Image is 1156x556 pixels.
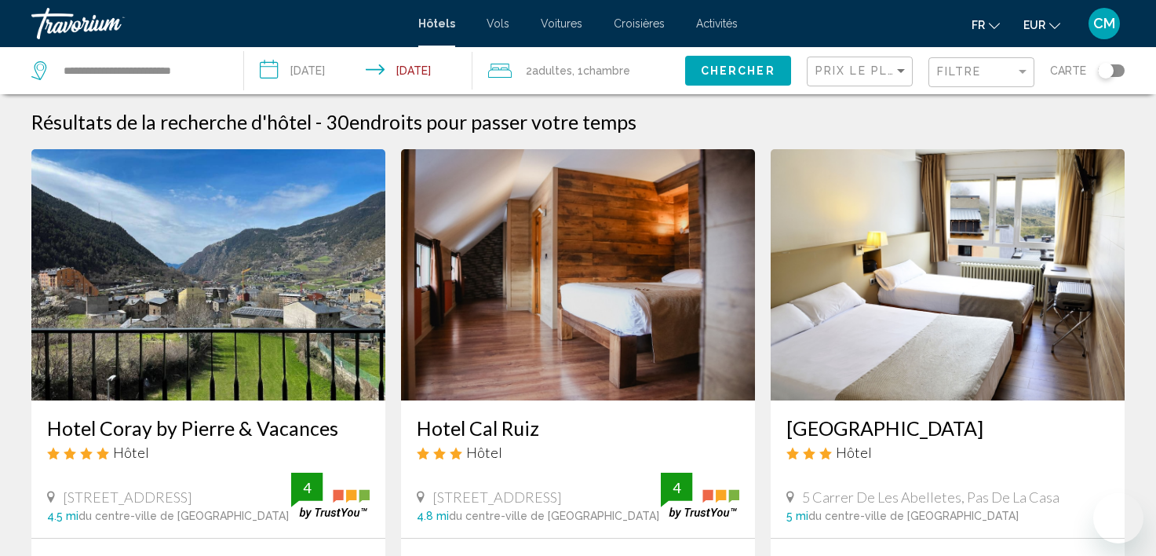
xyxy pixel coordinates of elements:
button: Chercher [685,56,791,85]
span: Hôtel [836,444,872,461]
span: Chambre [583,64,630,77]
span: EUR [1023,19,1045,31]
button: Change language [972,13,1000,36]
span: endroits pour passer votre temps [349,110,636,134]
span: Filtre [937,65,982,78]
div: 3 star Hotel [417,444,739,461]
span: du centre-ville de [GEOGRAPHIC_DATA] [449,510,659,522]
div: 4 [661,478,692,497]
span: Chercher [701,65,775,78]
button: Change currency [1023,13,1060,36]
span: 2 [526,60,572,82]
img: Hotel image [771,149,1125,401]
span: du centre-ville de [GEOGRAPHIC_DATA] [78,510,289,522]
button: User Menu [1084,7,1125,40]
div: 4 star Hotel [47,444,370,461]
span: fr [972,19,985,31]
span: 5 Carrer De Les Abelletes, Pas De La Casa [802,488,1059,506]
span: CM [1093,16,1115,31]
span: 4.8 mi [417,510,449,522]
img: trustyou-badge.svg [661,473,739,519]
span: Adultes [532,64,572,77]
span: 5 mi [786,510,808,522]
h2: 30 [326,110,636,134]
a: Hôtels [418,17,455,30]
span: du centre-ville de [GEOGRAPHIC_DATA] [808,510,1019,522]
button: Check-in date: Sep 14, 2025 Check-out date: Sep 15, 2025 [244,47,472,94]
span: Hôtel [466,444,502,461]
button: Filter [928,57,1034,89]
a: Croisières [614,17,665,30]
div: 3 star Hotel [786,444,1109,461]
span: - [315,110,322,134]
a: Travorium [31,8,403,39]
h1: Résultats de la recherche d'hôtel [31,110,312,134]
span: [STREET_ADDRESS] [63,488,192,506]
a: Hotel Coray by Pierre & Vacances [47,416,370,440]
button: Toggle map [1086,64,1125,78]
a: Vols [487,17,509,30]
iframe: Bouton de lancement de la fenêtre de messagerie [1093,493,1143,543]
img: trustyou-badge.svg [291,473,370,519]
a: Hotel Cal Ruiz [417,416,739,440]
a: Activités [696,17,738,30]
button: Travelers: 2 adults, 0 children [472,47,685,94]
img: Hotel image [31,149,385,401]
span: [STREET_ADDRESS] [432,488,562,506]
a: Voitures [541,17,582,30]
mat-select: Sort by [815,65,908,79]
span: 4.5 mi [47,510,78,522]
span: , 1 [572,60,630,82]
span: Hôtel [113,444,149,461]
img: Hotel image [401,149,755,401]
div: 4 [291,478,323,497]
span: Prix le plus bas [815,64,937,77]
span: Carte [1050,60,1086,82]
a: [GEOGRAPHIC_DATA] [786,416,1109,440]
